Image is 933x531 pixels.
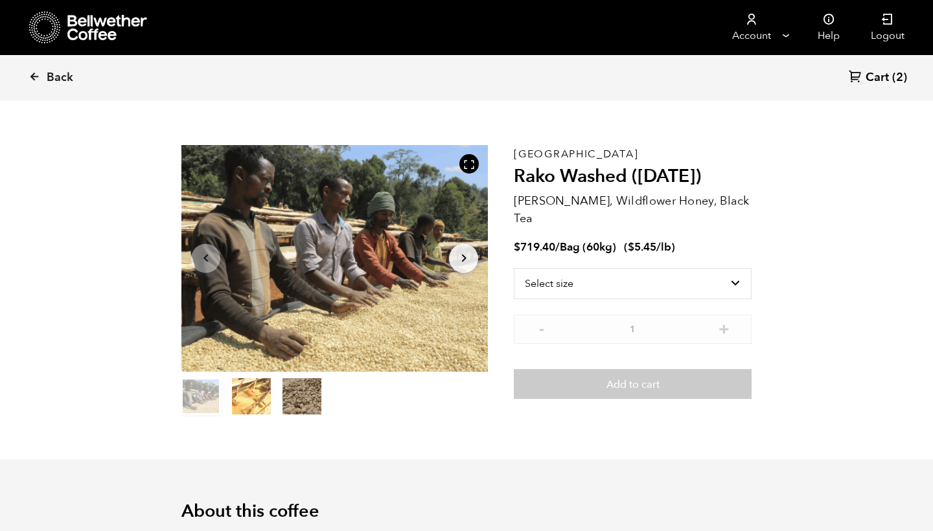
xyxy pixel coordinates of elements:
span: Bag (60kg) [560,240,616,254]
span: $ [514,240,520,254]
span: (2) [892,70,907,85]
span: /lb [656,240,671,254]
button: + [716,321,732,334]
h2: Rako Washed ([DATE]) [514,166,752,188]
a: Cart (2) [849,69,907,87]
span: / [555,240,560,254]
bdi: 719.40 [514,240,555,254]
span: Back [47,70,73,85]
bdi: 5.45 [628,240,656,254]
span: ( ) [624,240,675,254]
button: Add to cart [514,369,752,399]
span: Cart [866,70,889,85]
button: - [533,321,549,334]
h2: About this coffee [181,501,752,522]
span: $ [628,240,634,254]
p: [PERSON_NAME], Wildflower Honey, Black Tea [514,192,752,227]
